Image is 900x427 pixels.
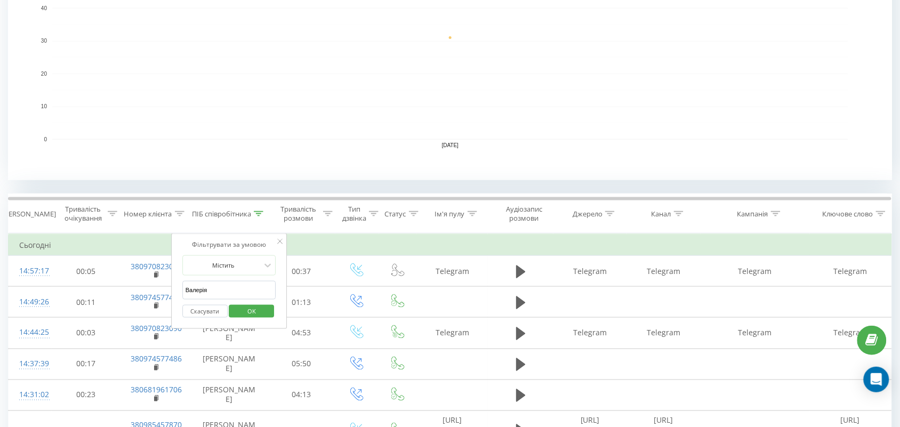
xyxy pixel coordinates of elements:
[442,143,459,149] text: [DATE]
[342,205,366,223] div: Тип дзвінка
[497,205,551,223] div: Аудіозапис розмови
[52,318,120,349] td: 00:03
[277,205,320,223] div: Тривалість розмови
[435,210,465,219] div: Ім'я пулу
[191,318,267,349] td: [PERSON_NAME]
[19,385,41,406] div: 14:31:02
[19,323,41,343] div: 14:44:25
[52,349,120,380] td: 00:17
[131,323,182,333] a: 380970823090
[191,380,267,410] td: [PERSON_NAME]
[191,349,267,380] td: [PERSON_NAME]
[19,354,41,375] div: 14:37:39
[701,318,810,349] td: Telegram
[267,349,335,380] td: 05:50
[192,210,251,219] div: ПІБ співробітника
[124,210,172,219] div: Номер клієнта
[41,104,47,110] text: 10
[627,318,701,349] td: Telegram
[573,210,602,219] div: Джерело
[9,235,892,256] td: Сьогодні
[52,256,120,287] td: 00:05
[61,205,105,223] div: Тривалість очікування
[385,210,406,219] div: Статус
[131,385,182,395] a: 380681961706
[417,256,488,287] td: Telegram
[182,239,276,250] div: Фільтрувати за умовою
[19,261,41,281] div: 14:57:17
[417,318,488,349] td: Telegram
[810,256,891,287] td: Telegram
[182,305,228,318] button: Скасувати
[823,210,873,219] div: Ключове слово
[2,210,56,219] div: [PERSON_NAME]
[864,367,889,392] div: Open Intercom Messenger
[52,287,120,318] td: 00:11
[267,256,335,287] td: 00:37
[267,287,335,318] td: 01:13
[52,380,120,410] td: 00:23
[131,292,182,302] a: 380974577486
[19,292,41,312] div: 14:49:26
[553,318,627,349] td: Telegram
[131,261,182,271] a: 380970823090
[553,256,627,287] td: Telegram
[182,281,276,300] input: Введіть значення
[701,256,810,287] td: Telegram
[229,305,275,318] button: OK
[41,5,47,11] text: 40
[267,318,335,349] td: 04:53
[44,136,47,142] text: 0
[737,210,768,219] div: Кампанія
[627,256,701,287] td: Telegram
[267,380,335,410] td: 04:13
[237,303,267,319] span: OK
[652,210,671,219] div: Канал
[131,354,182,364] a: 380974577486
[41,71,47,77] text: 20
[41,38,47,44] text: 30
[810,318,891,349] td: Telegram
